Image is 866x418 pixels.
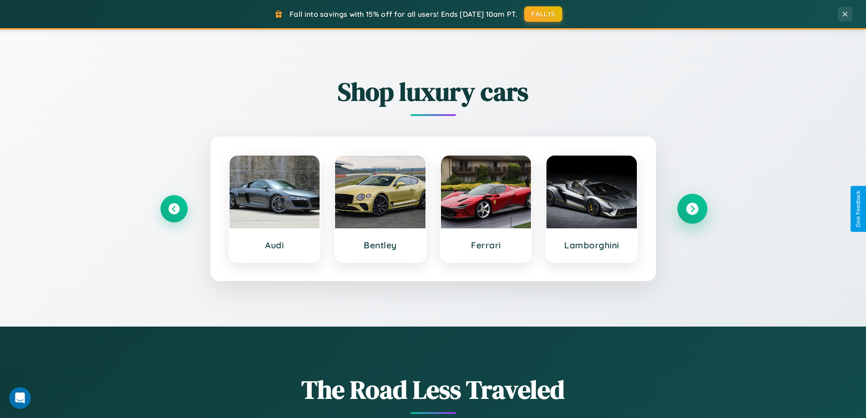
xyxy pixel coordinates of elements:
[290,10,517,19] span: Fall into savings with 15% off for all users! Ends [DATE] 10am PT.
[556,240,628,251] h3: Lamborghini
[160,74,706,109] h2: Shop luxury cars
[160,372,706,407] h1: The Road Less Traveled
[524,6,562,22] button: FALL15
[450,240,522,251] h3: Ferrari
[239,240,311,251] h3: Audi
[9,387,31,409] iframe: Intercom live chat
[855,191,861,227] div: Give Feedback
[344,240,416,251] h3: Bentley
